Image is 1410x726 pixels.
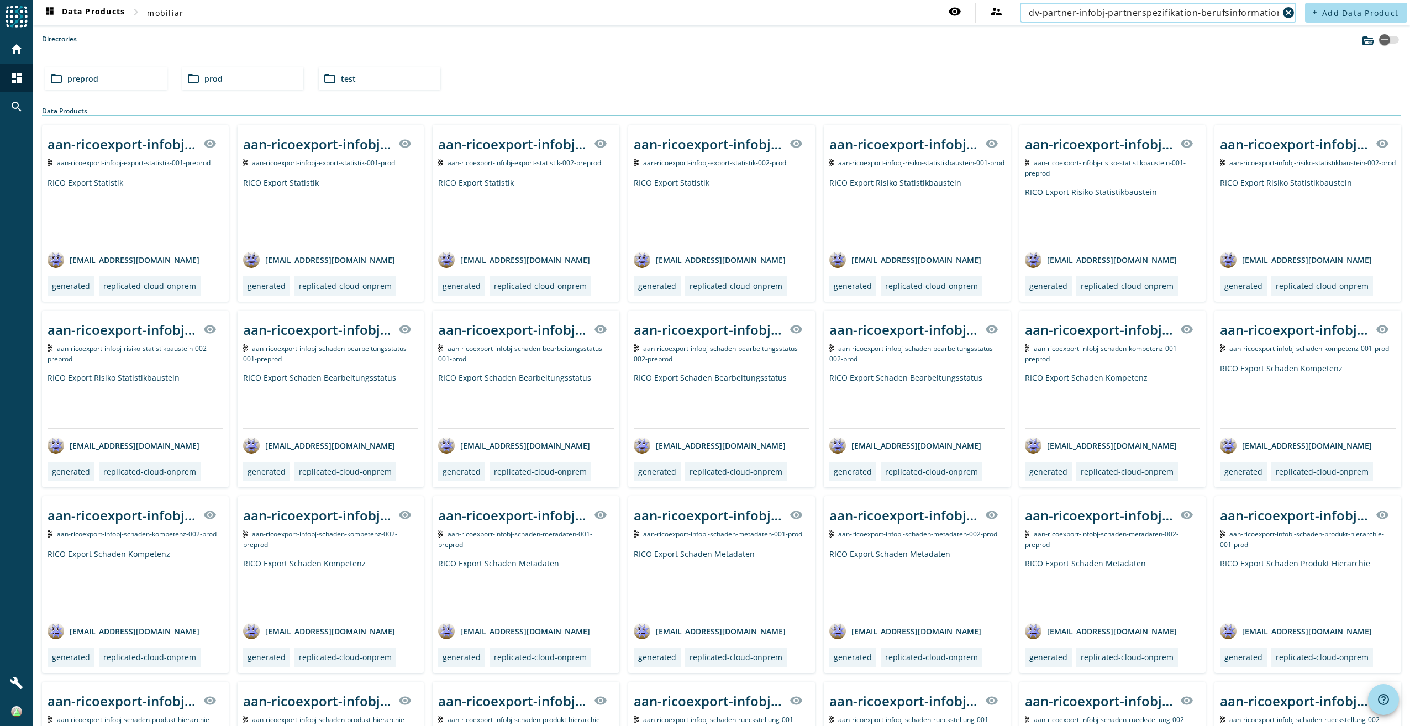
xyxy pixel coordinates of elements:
mat-icon: visibility [594,508,607,522]
mat-icon: visibility [1376,508,1389,522]
img: Kafka Topic: aan-ricoexport-infobj-schaden-rueckstellung-002-preprod [1220,716,1225,723]
img: avatar [634,437,650,454]
img: Kafka Topic: aan-ricoexport-infobj-export-statistik-002-prod [634,159,639,166]
div: [EMAIL_ADDRESS][DOMAIN_NAME] [1025,251,1177,268]
img: Kafka Topic: aan-ricoexport-infobj-schaden-rueckstellung-002-prod [1025,716,1030,723]
div: aan-ricoexport-infobj-schaden-metadaten-002-_stage_ [829,506,978,524]
img: Kafka Topic: aan-ricoexport-infobj-risiko-statistikbaustein-002-prod [1220,159,1225,166]
div: [EMAIL_ADDRESS][DOMAIN_NAME] [48,623,199,639]
mat-icon: visibility [594,694,607,707]
div: generated [1029,466,1067,477]
div: replicated-cloud-onprem [690,652,782,662]
mat-icon: visibility [203,508,217,522]
div: generated [52,281,90,291]
img: avatar [1025,251,1041,268]
img: Kafka Topic: aan-ricoexport-infobj-schaden-kompetenz-001-prod [1220,344,1225,352]
span: preprod [67,73,98,84]
mat-icon: visibility [203,323,217,336]
div: generated [834,281,872,291]
img: Kafka Topic: aan-ricoexport-infobj-schaden-kompetenz-002-prod [48,530,52,538]
mat-icon: build [10,676,23,690]
div: [EMAIL_ADDRESS][DOMAIN_NAME] [48,437,199,454]
div: aan-ricoexport-infobj-schaden-bearbeitungsstatus-002-_stage_ [829,320,978,339]
div: [EMAIL_ADDRESS][DOMAIN_NAME] [1220,623,1372,639]
div: replicated-cloud-onprem [885,281,978,291]
span: Data Products [43,6,125,19]
div: RICO Export Schaden Bearbeitungsstatus [438,372,614,428]
span: Kafka Topic: aan-ricoexport-infobj-risiko-statistikbaustein-001-preprod [1025,158,1186,178]
div: replicated-cloud-onprem [299,466,392,477]
span: Kafka Topic: aan-ricoexport-infobj-schaden-bearbeitungsstatus-001-preprod [243,344,409,364]
img: avatar [829,623,846,639]
div: aan-ricoexport-infobj-schaden-produkt-hierarchie-001-_stage_ [1220,506,1369,524]
div: aan-ricoexport-infobj-schaden-bearbeitungsstatus-001-_stage_ [243,320,392,339]
span: test [341,73,356,84]
img: Kafka Topic: aan-ricoexport-infobj-schaden-rueckstellung-001-prod [829,716,834,723]
div: RICO Export Schaden Produkt Hierarchie [1220,558,1396,614]
div: replicated-cloud-onprem [690,466,782,477]
span: Kafka Topic: aan-ricoexport-infobj-schaden-metadaten-001-preprod [438,529,592,549]
div: [EMAIL_ADDRESS][DOMAIN_NAME] [438,437,590,454]
mat-icon: visibility [1376,323,1389,336]
div: aan-ricoexport-infobj-export-statistik-002-_stage_ [438,135,587,153]
div: [EMAIL_ADDRESS][DOMAIN_NAME] [438,623,590,639]
span: Kafka Topic: aan-ricoexport-infobj-schaden-kompetenz-002-preprod [243,529,398,549]
div: RICO Export Schaden Bearbeitungsstatus [634,372,809,428]
div: RICO Export Statistik [243,177,419,243]
span: Kafka Topic: aan-ricoexport-infobj-schaden-kompetenz-002-prod [57,529,217,539]
div: aan-ricoexport-infobj-schaden-bearbeitungsstatus-001-_stage_ [438,320,587,339]
mat-icon: visibility [594,323,607,336]
mat-icon: visibility [203,137,217,150]
div: [EMAIL_ADDRESS][DOMAIN_NAME] [243,251,395,268]
span: Add Data Product [1322,8,1398,18]
div: [EMAIL_ADDRESS][DOMAIN_NAME] [634,623,786,639]
div: aan-ricoexport-infobj-schaden-metadaten-002-_stage_ [1025,506,1174,524]
img: Kafka Topic: aan-ricoexport-infobj-schaden-bearbeitungsstatus-001-preprod [243,344,248,352]
div: aan-ricoexport-infobj-risiko-statistikbaustein-002-_stage_ [1220,135,1369,153]
mat-icon: dashboard [10,71,23,85]
div: [EMAIL_ADDRESS][DOMAIN_NAME] [438,251,590,268]
img: avatar [48,437,64,454]
mat-icon: visibility [790,508,803,522]
img: Kafka Topic: aan-ricoexport-infobj-risiko-statistikbaustein-001-preprod [1025,159,1030,166]
span: Kafka Topic: aan-ricoexport-infobj-schaden-bearbeitungsstatus-002-preprod [634,344,800,364]
mat-icon: visibility [398,508,412,522]
div: replicated-cloud-onprem [494,281,587,291]
mat-icon: chevron_right [129,6,143,19]
div: RICO Export Risiko Statistikbaustein [1025,187,1201,243]
div: generated [1224,281,1262,291]
mat-icon: visibility [594,137,607,150]
mat-icon: visibility [948,5,961,18]
div: RICO Export Schaden Bearbeitungsstatus [243,372,419,428]
div: RICO Export Schaden Kompetenz [1220,363,1396,428]
img: Kafka Topic: aan-ricoexport-infobj-schaden-metadaten-002-prod [829,530,834,538]
div: replicated-cloud-onprem [299,281,392,291]
mat-icon: folder_open [50,72,63,85]
div: replicated-cloud-onprem [1276,281,1369,291]
mat-icon: visibility [790,323,803,336]
span: Kafka Topic: aan-ricoexport-infobj-schaden-bearbeitungsstatus-001-prod [438,344,604,364]
mat-icon: visibility [790,694,803,707]
div: RICO Export Schaden Bearbeitungsstatus [829,372,1005,428]
mat-icon: visibility [985,508,998,522]
mat-icon: visibility [1376,137,1389,150]
div: aan-ricoexport-infobj-export-statistik-002-_stage_ [634,135,783,153]
mat-icon: dashboard [43,6,56,19]
div: aan-ricoexport-infobj-schaden-kompetenz-002-_stage_ [48,506,197,524]
img: Kafka Topic: aan-ricoexport-infobj-schaden-kompetenz-001-preprod [1025,344,1030,352]
img: Kafka Topic: aan-ricoexport-infobj-schaden-bearbeitungsstatus-002-preprod [634,344,639,352]
mat-icon: visibility [398,137,412,150]
span: Kafka Topic: aan-ricoexport-infobj-risiko-statistikbaustein-002-prod [1229,158,1396,167]
div: replicated-cloud-onprem [103,466,196,477]
div: RICO Export Schaden Kompetenz [48,549,223,614]
img: Kafka Topic: aan-ricoexport-infobj-schaden-produkt-hierarchie-001-prod [1220,530,1225,538]
span: Kafka Topic: aan-ricoexport-infobj-schaden-bearbeitungsstatus-002-prod [829,344,996,364]
div: [EMAIL_ADDRESS][DOMAIN_NAME] [634,437,786,454]
img: Kafka Topic: aan-ricoexport-infobj-schaden-metadaten-001-prod [634,530,639,538]
div: generated [52,652,90,662]
div: aan-ricoexport-infobj-schaden-kompetenz-001-_stage_ [1220,320,1369,339]
img: Kafka Topic: aan-ricoexport-infobj-export-statistik-001-preprod [48,159,52,166]
img: Kafka Topic: aan-ricoexport-infobj-risiko-statistikbaustein-002-preprod [48,344,52,352]
div: replicated-cloud-onprem [885,466,978,477]
mat-icon: visibility [1180,508,1193,522]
